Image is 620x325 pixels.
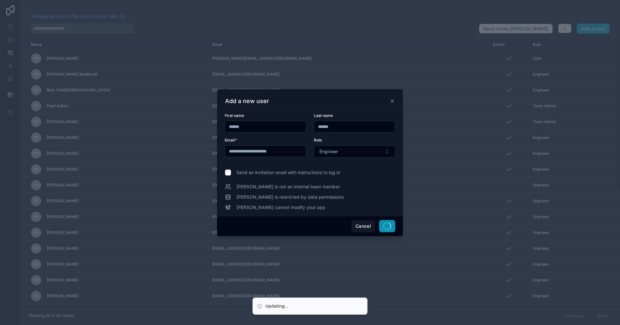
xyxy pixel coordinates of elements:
span: Email [225,138,235,142]
button: Cancel [351,220,375,232]
span: Engineer [319,148,338,155]
input: Send an invitation email with instructions to log in [225,169,231,176]
span: Last name [314,113,333,118]
div: Updating... [265,303,289,309]
span: [PERSON_NAME] is restricted by data permissions [236,194,344,200]
span: [PERSON_NAME] cannot modify your app [236,204,325,211]
h3: Add a new user [225,97,269,105]
button: Select Button [314,145,395,158]
span: [PERSON_NAME] is not an internal team member [236,183,340,190]
span: First name [225,113,244,118]
span: Role [314,138,322,142]
span: Send an invitation email with instructions to log in [236,169,340,176]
